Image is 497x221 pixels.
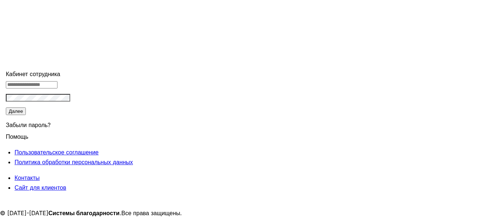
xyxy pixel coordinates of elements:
[15,184,66,191] a: Сайт для клиентов
[6,116,158,132] div: Забыли пароль?
[6,129,28,140] span: Помощь
[6,107,26,115] button: Далее
[48,209,120,217] strong: Системы благодарности
[15,149,99,156] a: Пользовательское соглашение
[15,174,40,181] a: Контакты
[6,69,158,79] div: Кабинет сотрудника
[15,158,133,166] a: Политика обработки персональных данных
[122,209,182,217] span: Все права защищены.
